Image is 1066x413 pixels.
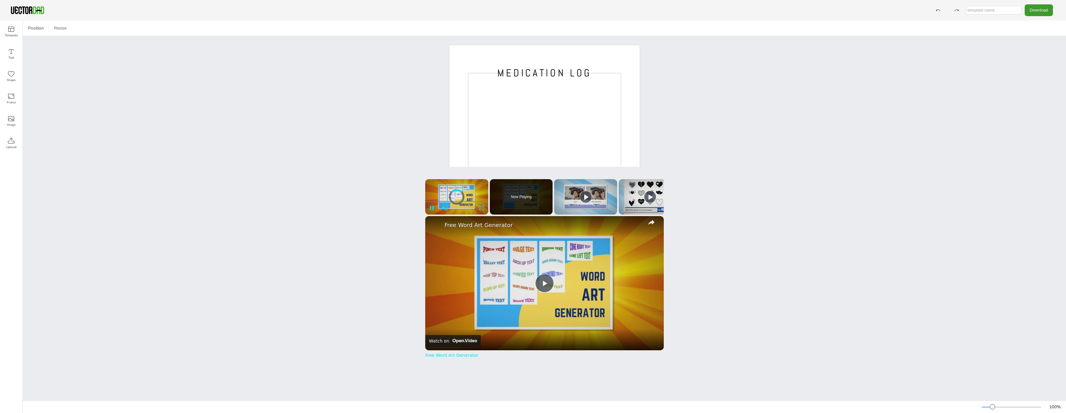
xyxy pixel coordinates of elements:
img: VectorDad-1.png [10,6,45,15]
button: Pause [425,202,438,215]
button: Download [1025,4,1053,16]
a: Free Word Art Generator [425,353,478,358]
button: Play [580,191,592,203]
img: video of: Free Word Art Generator [425,216,664,350]
a: channel logo [429,220,441,232]
span: Template [5,33,18,38]
span: Text [8,55,14,60]
div: Progress Bar [425,201,488,202]
span: Now Playing [511,195,532,199]
button: Unmute [438,202,451,215]
a: Free Word Art Generator [444,222,643,228]
div: 100 % [1047,404,1062,410]
img: Video channel logo [450,339,477,343]
a: Watch on Open.Video [425,335,481,347]
button: share [646,217,657,228]
button: Play Video [535,274,554,293]
div: Video Player [425,179,488,215]
span: Position [27,25,45,31]
span: Upload [6,145,16,150]
div: Watch on [429,338,449,343]
span: Frame [7,100,16,105]
span: Image [7,122,16,127]
div: Video Player [425,216,664,350]
button: Fullscreen [475,202,488,215]
button: Resize [52,23,69,33]
span: Shape [7,78,16,83]
button: Play [644,191,656,203]
span: MEDICATION LOG [497,66,592,79]
input: template name [966,6,1022,15]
